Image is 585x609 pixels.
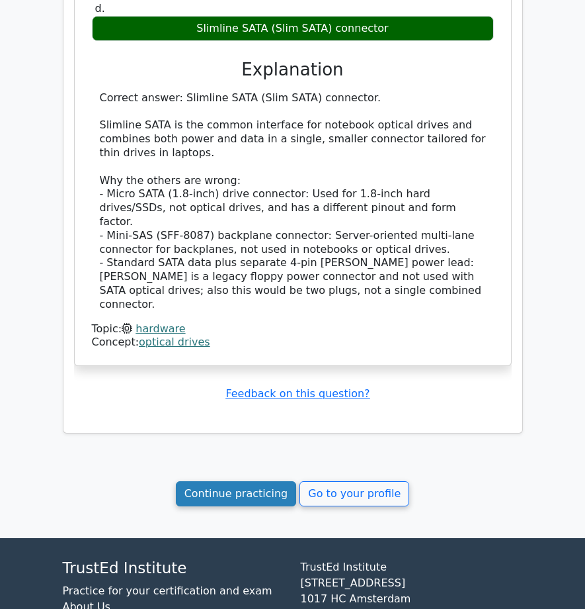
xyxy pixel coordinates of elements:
[136,322,185,335] a: hardware
[92,16,494,42] div: Slimline SATA (Slim SATA) connector
[63,585,272,597] a: Practice for your certification and exam
[299,481,409,506] a: Go to your profile
[100,91,486,312] div: Correct answer: Slimline SATA (Slim SATA) connector. Slimline SATA is the common interface for no...
[176,481,297,506] a: Continue practicing
[92,336,494,350] div: Concept:
[95,2,105,15] span: d.
[100,60,486,80] h3: Explanation
[92,322,494,336] div: Topic:
[225,387,370,400] a: Feedback on this question?
[139,336,210,348] a: optical drives
[63,559,285,578] h4: TrustEd Institute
